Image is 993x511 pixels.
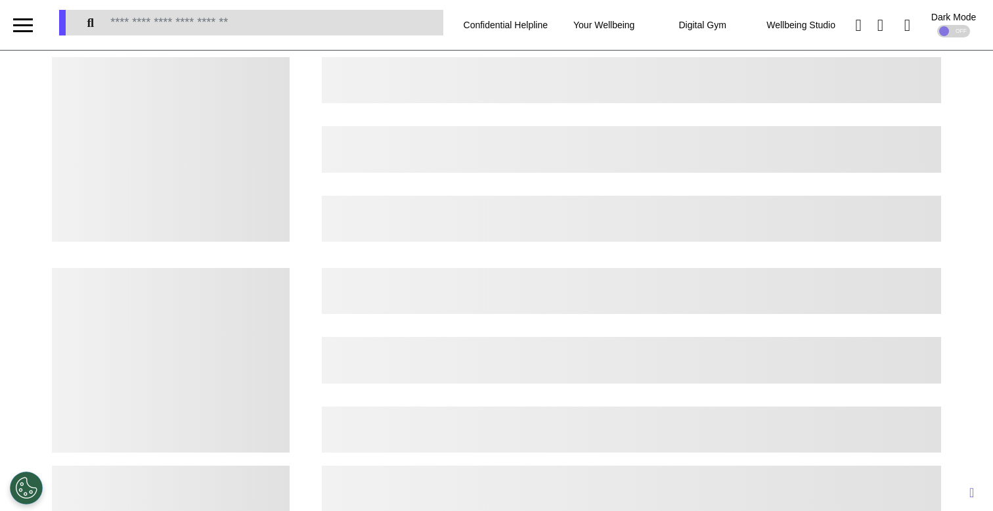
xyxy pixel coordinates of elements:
div: Digital Gym [653,7,752,43]
div: Confidential Helpline [456,7,555,43]
div: OFF [937,25,970,37]
div: Dark Mode [931,12,976,22]
div: Wellbeing Studio [752,7,850,43]
button: Open Preferences [10,472,43,504]
div: Your Wellbeing [555,7,653,43]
